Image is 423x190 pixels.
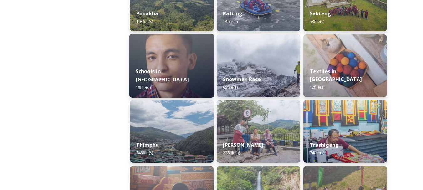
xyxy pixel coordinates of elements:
[223,18,238,24] span: 14 file(s)
[129,34,214,98] img: _SCH2151_FINAL_RGB.jpg
[136,10,158,17] strong: Punakha
[310,68,362,83] strong: Textiles in [GEOGRAPHIC_DATA]
[136,150,153,156] span: 248 file(s)
[136,18,153,24] span: 103 file(s)
[130,100,214,163] img: Thimphu%2520190723%2520by%2520Amp%2520Sripimanwat-43.jpg
[136,141,159,148] strong: Thimphu
[136,68,189,83] strong: Schools in [GEOGRAPHIC_DATA]
[223,150,240,156] span: 228 file(s)
[217,100,300,163] img: Trashi%2520Yangtse%2520090723%2520by%2520Amp%2520Sripimanwat-187.jpg
[223,10,242,17] strong: Rafting
[223,84,238,90] span: 65 file(s)
[303,34,387,97] img: _SCH9806.jpg
[310,84,324,90] span: 12 file(s)
[223,141,263,148] strong: [PERSON_NAME]
[136,85,151,90] span: 19 file(s)
[310,10,331,17] strong: Sakteng
[310,18,324,24] span: 53 file(s)
[217,34,300,97] img: Snowman%2520Race41.jpg
[223,76,261,83] strong: Snowman Race
[303,100,387,163] img: Trashigang%2520and%2520Rangjung%2520060723%2520by%2520Amp%2520Sripimanwat-66.jpg
[310,150,324,156] span: 74 file(s)
[310,141,339,148] strong: Trashigang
